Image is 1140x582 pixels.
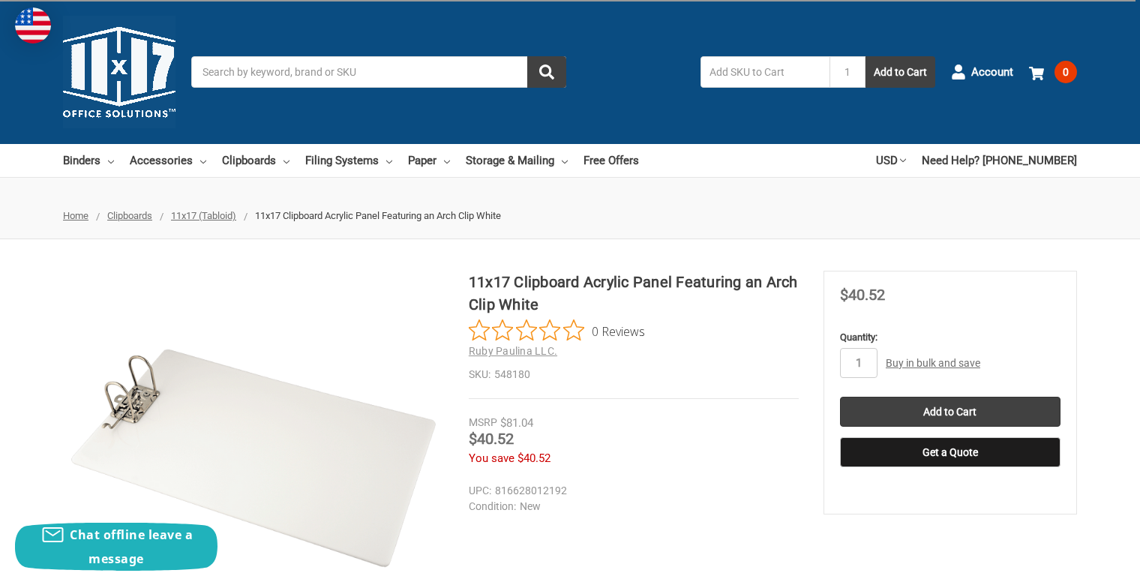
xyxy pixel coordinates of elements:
a: Home [63,210,88,221]
dd: New [469,499,792,514]
a: Storage & Mailing [466,144,568,177]
span: $40.52 [840,286,885,304]
dt: UPC: [469,483,491,499]
dd: 816628012192 [469,483,792,499]
label: Quantity: [840,330,1060,345]
div: MSRP [469,415,497,430]
span: 0 Reviews [592,319,645,342]
img: duty and tax information for United States [15,7,51,43]
span: $40.52 [517,451,550,465]
span: 0 [1054,61,1077,83]
input: Add to Cart [840,397,1060,427]
img: 11x17.com [63,16,175,128]
a: Buy in bulk and save [886,357,980,369]
a: 0 [1029,52,1077,91]
button: Rated 0 out of 5 stars from 0 reviews. Jump to reviews. [469,319,645,342]
dt: SKU: [469,367,490,382]
span: $40.52 [469,430,514,448]
a: Clipboards [222,144,289,177]
input: Search by keyword, brand or SKU [191,56,566,88]
span: Chat offline leave a message [70,526,193,567]
a: 11x17 (Tabloid) [171,210,236,221]
span: 11x17 Clipboard Acrylic Panel Featuring an Arch Clip White [255,210,501,221]
dd: 548180 [469,367,799,382]
a: Ruby Paulina LLC. [469,345,557,357]
span: Account [971,64,1013,81]
input: Add SKU to Cart [700,56,829,88]
dt: Condition: [469,499,516,514]
button: Chat offline leave a message [15,523,217,571]
a: Paper [408,144,450,177]
span: $81.04 [500,416,533,430]
button: Add to Cart [865,56,935,88]
a: Binders [63,144,114,177]
a: Accessories [130,144,206,177]
button: Get a Quote [840,437,1060,467]
a: Free Offers [583,144,639,177]
a: Clipboards [107,210,152,221]
a: Account [951,52,1013,91]
a: Need Help? [PHONE_NUMBER] [922,144,1077,177]
a: Filing Systems [305,144,392,177]
span: You save [469,451,514,465]
a: USD [876,144,906,177]
h1: 11x17 Clipboard Acrylic Panel Featuring an Arch Clip White [469,271,799,316]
